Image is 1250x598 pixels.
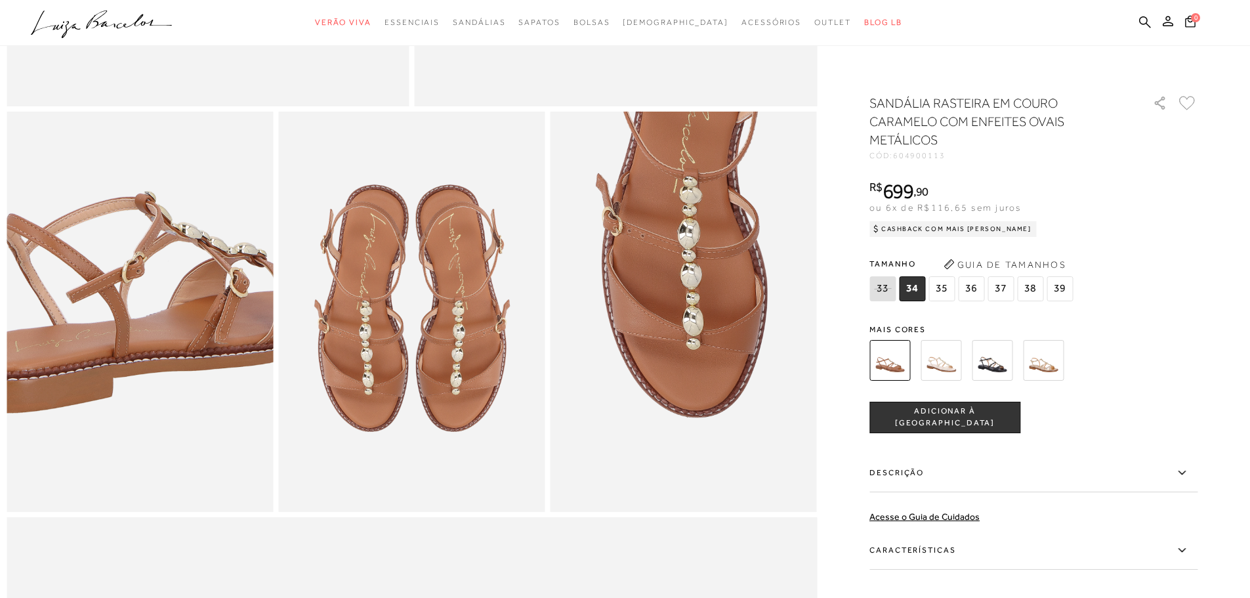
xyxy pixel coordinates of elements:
[928,276,955,301] span: 35
[972,340,1012,381] img: SANDÁLIA RASTEIRA EM COURO PRETO COM ENFEITES OVAIS METÁLICOS
[315,18,371,27] span: Verão Viva
[913,186,928,198] i: ,
[958,276,984,301] span: 36
[1191,13,1200,22] span: 0
[518,11,560,35] a: noSubCategoriesText
[864,11,902,35] a: BLOG LB
[551,112,817,511] img: image
[864,18,902,27] span: BLOG LB
[883,179,913,203] span: 699
[870,406,1020,429] span: ADICIONAR À [GEOGRAPHIC_DATA]
[814,11,851,35] a: noSubCategoriesText
[573,18,610,27] span: Bolsas
[278,112,545,511] img: image
[385,18,440,27] span: Essenciais
[1181,14,1199,32] button: 0
[916,184,928,198] span: 90
[869,221,1037,237] div: Cashback com Mais [PERSON_NAME]
[869,181,883,193] i: R$
[869,254,1076,274] span: Tamanho
[939,254,1070,275] button: Guia de Tamanhos
[988,276,1014,301] span: 37
[1017,276,1043,301] span: 38
[869,152,1132,160] div: CÓD:
[1047,276,1073,301] span: 39
[869,276,896,301] span: 33
[623,11,728,35] a: noSubCategoriesText
[869,94,1115,149] h1: SANDÁLIA RASTEIRA EM COURO CARAMELO COM ENFEITES OVAIS METÁLICOS
[869,202,1021,213] span: ou 6x de R$116,65 sem juros
[869,340,910,381] img: SANDÁLIA RASTEIRA EM COURO CARAMELO COM ENFEITES OVAIS METÁLICOS
[623,18,728,27] span: [DEMOGRAPHIC_DATA]
[573,11,610,35] a: noSubCategoriesText
[741,18,801,27] span: Acessórios
[899,276,925,301] span: 34
[869,454,1198,492] label: Descrição
[869,511,980,522] a: Acesse o Guia de Cuidados
[385,11,440,35] a: noSubCategoriesText
[315,11,371,35] a: noSubCategoriesText
[869,402,1020,433] button: ADICIONAR À [GEOGRAPHIC_DATA]
[869,532,1198,570] label: Características
[741,11,801,35] a: noSubCategoriesText
[814,18,851,27] span: Outlet
[921,340,961,381] img: SANDÁLIA RASTEIRA EM COURO OFF WHITE COM ENFEITES OVAIS METÁLICOS
[1023,340,1064,381] img: SANDÁLIA RASTEIRA METALIZADA OURO COM ENFEITES OVAIS METÁLICOS
[518,18,560,27] span: Sapatos
[869,326,1198,333] span: Mais cores
[453,18,505,27] span: Sandálias
[893,151,946,160] span: 604900113
[453,11,505,35] a: noSubCategoriesText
